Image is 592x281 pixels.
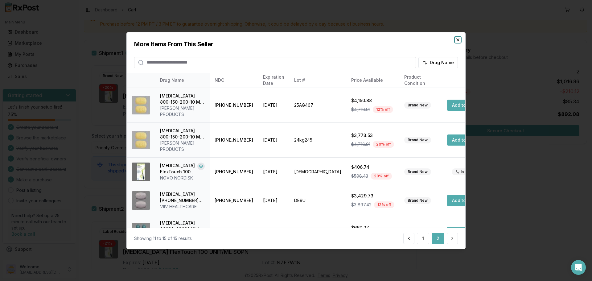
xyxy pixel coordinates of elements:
img: Symtuza 800-150-200-10 MG TABS [132,96,150,114]
button: Add to Cart [447,134,481,146]
div: Brand New [404,137,431,143]
span: $4,716.91 [351,106,370,113]
div: NOVO NORDISK [160,175,205,181]
td: 25AG467 [289,88,346,122]
td: DE9U [289,186,346,215]
div: Brand New [404,168,431,175]
button: 1 [417,233,429,244]
div: [MEDICAL_DATA] 800-150-200-10 MG TABS [160,93,205,105]
th: Drug Name [155,73,210,88]
td: [DEMOGRAPHIC_DATA] [289,157,346,186]
div: [MEDICAL_DATA] [PHONE_NUMBER] MG TABS [160,191,205,204]
div: [PERSON_NAME] PRODUCTS [160,140,205,152]
div: In Cart [452,168,476,175]
button: Drug Name [418,57,458,68]
div: [PERSON_NAME] PRODUCTS [160,105,205,118]
div: 12 % off [373,106,393,113]
div: $3,773.53 [351,132,394,138]
button: Add to Cart [447,100,481,111]
img: Zenpep 20000-63000 UNIT CPEP [132,223,150,242]
div: 20 % off [373,141,394,148]
td: [DATE] [258,186,289,215]
div: $4,150.88 [351,97,394,104]
button: 2 [432,233,444,244]
td: [DATE] [258,122,289,157]
span: Drug Name [430,59,454,65]
img: Triumeq 600-50-300 MG TABS [132,191,150,210]
td: P3695 [289,215,346,250]
td: [DATE] [258,88,289,122]
div: VIIV HEALTHCARE [160,204,205,210]
div: $3,429.73 [351,193,394,199]
td: [PHONE_NUMBER] [210,186,258,215]
button: Add to Cart [447,195,481,206]
td: [PHONE_NUMBER] [210,157,258,186]
th: NDC [210,73,258,88]
th: Expiration Date [258,73,289,88]
span: $4,716.91 [351,141,370,147]
h2: More Items From This Seller [134,39,458,48]
div: [MEDICAL_DATA] FlexTouch 100 UNIT/ML SOPN [160,163,195,175]
td: [PHONE_NUMBER] [210,215,258,250]
td: 24kg245 [289,122,346,157]
div: Brand New [404,102,431,109]
div: [MEDICAL_DATA] 800-150-200-10 MG TABS [160,128,205,140]
img: Symtuza 800-150-200-10 MG TABS [132,131,150,149]
button: Add to Cart [447,227,481,238]
td: [PHONE_NUMBER] [210,122,258,157]
div: [MEDICAL_DATA] 20000-63000 UNIT CPEP [160,220,205,232]
th: Price Available [346,73,399,88]
td: [DATE] [258,157,289,186]
th: Lot # [289,73,346,88]
td: [PHONE_NUMBER] [210,88,258,122]
th: Product Condition [399,73,442,88]
div: $660.27 [351,225,394,231]
div: Brand New [404,197,431,204]
div: 12 % off [374,201,394,208]
td: [DATE] [258,215,289,250]
img: Tresiba FlexTouch 100 UNIT/ML SOPN [132,163,150,181]
div: Showing 11 to 15 of 15 results [134,235,192,242]
span: $508.43 [351,173,368,179]
div: $406.74 [351,164,394,170]
div: 20 % off [371,173,392,180]
span: $3,897.42 [351,202,372,208]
